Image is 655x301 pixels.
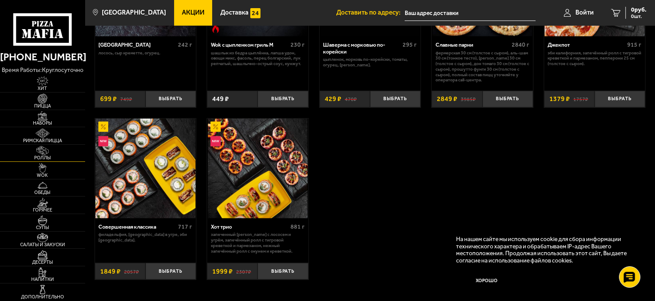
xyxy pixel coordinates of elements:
span: 449 ₽ [212,95,229,102]
img: Новинка [210,136,221,146]
p: Фермерская 30 см (толстое с сыром), Аль-Шам 30 см (тонкое тесто), [PERSON_NAME] 30 см (толстое с ... [436,51,529,83]
p: На нашем сайте мы используем cookie для сбора информации технического характера и обрабатываем IP... [456,235,634,264]
button: Хорошо [456,271,518,291]
p: шашлык из бедра цыплёнка, лапша удон, овощи микс, фасоль, перец болгарский, лук репчатый, шашлычн... [211,51,305,67]
div: Wok с цыпленком гриль M [211,42,288,48]
img: Акционный [98,122,109,132]
span: 0 шт. [631,14,646,19]
span: 230 г [290,41,305,48]
span: 1379 ₽ [549,95,570,102]
span: 717 г [178,223,192,230]
s: 1757 ₽ [573,95,588,102]
span: 1999 ₽ [212,268,233,275]
button: Выбрать [145,91,196,107]
div: [GEOGRAPHIC_DATA] [98,42,176,48]
span: 881 г [290,223,305,230]
button: Выбрать [258,263,308,280]
span: Доставить по адресу: [336,9,405,16]
span: 2840 г [512,41,529,48]
button: Выбрать [370,91,421,107]
div: Совершенная классика [98,224,176,230]
s: 749 ₽ [120,95,132,102]
s: 3985 ₽ [461,95,476,102]
button: Выбрать [145,263,196,280]
img: Новинка [98,136,109,146]
p: лосось, Сыр креметте, огурец. [98,51,192,56]
a: АкционныйНовинкаСовершенная классика [95,119,196,219]
input: Ваш адрес доставки [405,5,536,21]
span: 295 г [403,41,417,48]
img: 15daf4d41897b9f0e9f617042186c801.svg [250,8,261,18]
img: Острое блюдо [210,23,221,33]
span: 915 г [628,41,642,48]
p: цыпленок, морковь по-корейски, томаты, огурец, [PERSON_NAME]. [323,57,417,68]
button: Выбрать [595,91,645,107]
s: 2057 ₽ [124,268,139,275]
button: Выбрать [483,91,533,107]
span: 1849 ₽ [100,268,121,275]
span: 429 ₽ [325,95,341,102]
span: 0 руб. [631,7,646,13]
p: Филадельфия, [GEOGRAPHIC_DATA] в угре, Эби [GEOGRAPHIC_DATA]. [98,232,192,243]
p: Эби Калифорния, Запечённый ролл с тигровой креветкой и пармезаном, Пепперони 25 см (толстое с сыр... [548,51,641,67]
span: Акции [182,9,205,16]
p: Запеченный [PERSON_NAME] с лососем и угрём, Запечённый ролл с тигровой креветкой и пармезаном, Не... [211,232,305,254]
div: Славные парни [436,42,510,48]
div: Джекпот [548,42,625,48]
img: Акционный [210,122,221,132]
span: [GEOGRAPHIC_DATA] [102,9,166,16]
s: 2307 ₽ [236,268,251,275]
span: Войти [575,9,594,16]
img: Хот трио [208,119,308,219]
span: 2849 ₽ [437,95,457,102]
span: Доставка [220,9,249,16]
s: 470 ₽ [345,95,357,102]
div: Шаверма с морковью по-корейски [323,42,400,55]
img: Совершенная классика [95,119,196,219]
span: 699 ₽ [100,95,117,102]
a: АкционныйНовинкаХот трио [207,119,308,219]
span: 242 г [178,41,192,48]
div: Хот трио [211,224,288,230]
button: Выбрать [258,91,308,107]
